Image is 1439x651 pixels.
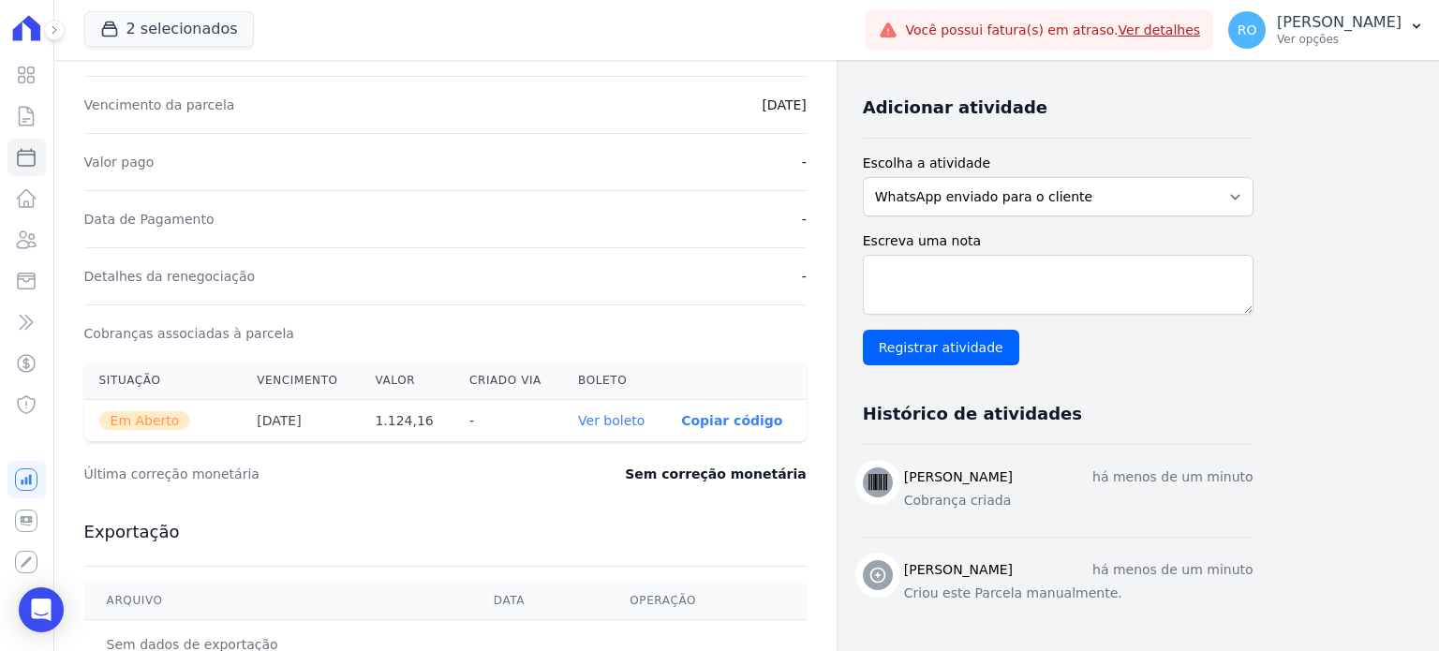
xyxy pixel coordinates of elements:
p: [PERSON_NAME] [1277,13,1402,32]
div: Open Intercom Messenger [19,587,64,632]
a: Ver detalhes [1119,22,1201,37]
span: Em Aberto [99,411,191,430]
th: [DATE] [242,400,360,442]
button: RO [PERSON_NAME] Ver opções [1213,4,1439,56]
dt: Vencimento da parcela [84,96,235,114]
th: Data [471,582,607,620]
th: Boleto [563,362,666,400]
dd: - [802,210,807,229]
dt: Detalhes da renegociação [84,267,256,286]
th: Vencimento [242,362,360,400]
h3: [PERSON_NAME] [904,560,1013,580]
dd: - [802,267,807,286]
h3: Histórico de atividades [863,403,1082,425]
p: há menos de um minuto [1092,467,1254,487]
p: Ver opções [1277,32,1402,47]
th: Arquivo [84,582,471,620]
dd: [DATE] [762,96,806,114]
label: Escolha a atividade [863,154,1254,173]
th: Criado via [454,362,563,400]
dd: Sem correção monetária [625,465,806,483]
p: Criou este Parcela manualmente. [904,584,1254,603]
dt: Cobranças associadas à parcela [84,324,294,343]
button: 2 selecionados [84,11,254,47]
p: Cobrança criada [904,491,1254,510]
h3: Exportação [84,521,807,543]
th: 1.124,16 [360,400,454,442]
a: Ver boleto [578,413,645,428]
th: - [454,400,563,442]
th: Valor [360,362,454,400]
label: Escreva uma nota [863,231,1254,251]
dt: Valor pago [84,153,155,171]
th: Operação [607,582,806,620]
th: Situação [84,362,243,400]
h3: Adicionar atividade [863,96,1047,119]
input: Registrar atividade [863,330,1019,365]
span: Você possui fatura(s) em atraso. [905,21,1200,40]
h3: [PERSON_NAME] [904,467,1013,487]
dt: Última correção monetária [84,465,512,483]
dt: Data de Pagamento [84,210,215,229]
button: Copiar código [681,413,782,428]
dd: - [802,153,807,171]
p: há menos de um minuto [1092,560,1254,580]
span: RO [1238,23,1257,37]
